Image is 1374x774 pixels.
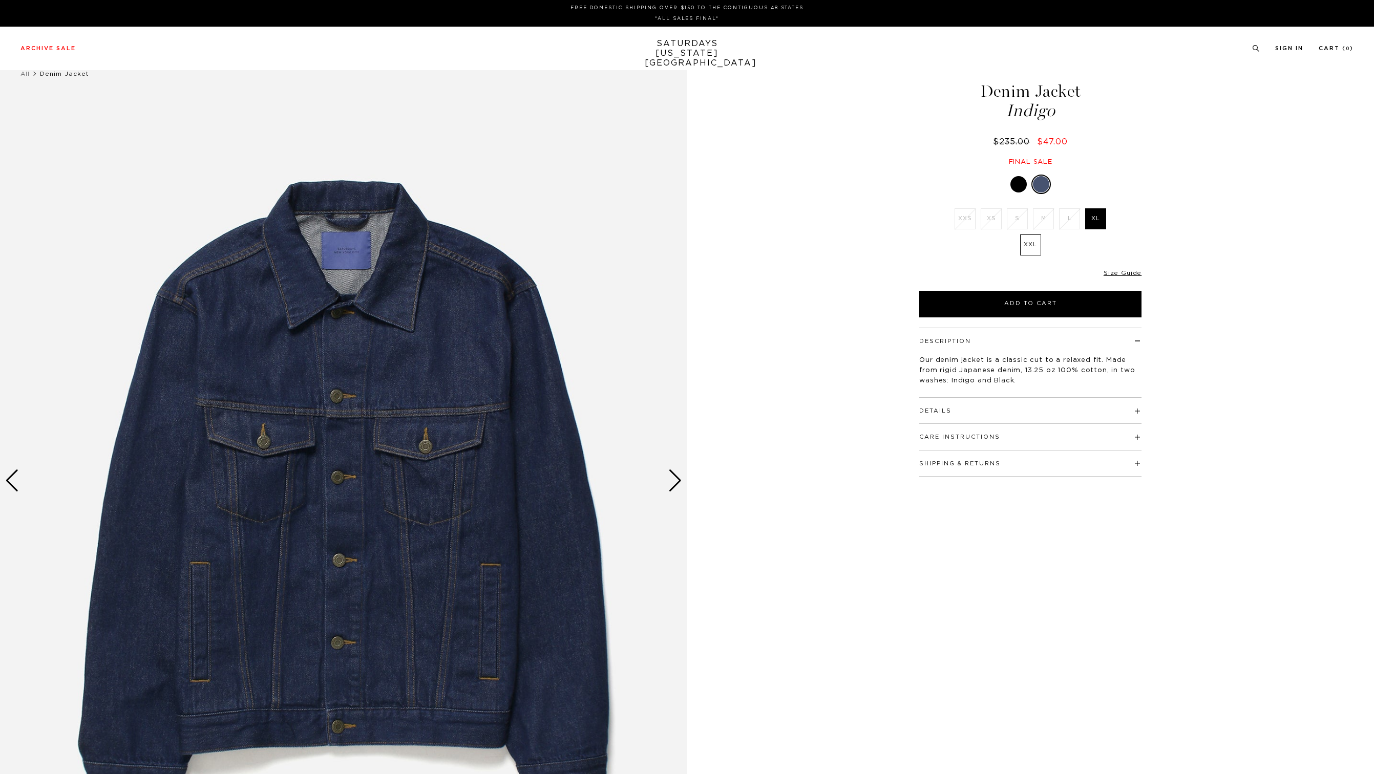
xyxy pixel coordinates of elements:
[5,469,19,492] div: Previous slide
[919,355,1142,386] p: Our denim jacket is a classic cut to a relaxed fit. Made from rigid Japanese denim, 13.25 oz 100%...
[25,15,1349,23] p: *ALL SALES FINAL*
[919,338,971,344] button: Description
[1085,208,1106,229] label: XL
[1037,138,1068,146] span: $47.00
[20,46,76,51] a: Archive Sale
[918,102,1143,119] span: Indigo
[668,469,682,492] div: Next slide
[1104,270,1142,276] a: Size Guide
[1020,234,1041,255] label: XXL
[919,434,1000,440] button: Care Instructions
[919,461,1001,466] button: Shipping & Returns
[919,408,952,414] button: Details
[1319,46,1354,51] a: Cart (0)
[918,158,1143,166] div: Final sale
[1275,46,1303,51] a: Sign In
[918,83,1143,119] h1: Denim Jacket
[645,39,729,68] a: SATURDAYS[US_STATE][GEOGRAPHIC_DATA]
[25,4,1349,12] p: FREE DOMESTIC SHIPPING OVER $150 TO THE CONTIGUOUS 48 STATES
[919,291,1142,317] button: Add to Cart
[993,138,1034,146] del: $235.00
[40,71,89,77] span: Denim Jacket
[20,71,30,77] a: All
[1346,47,1350,51] small: 0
